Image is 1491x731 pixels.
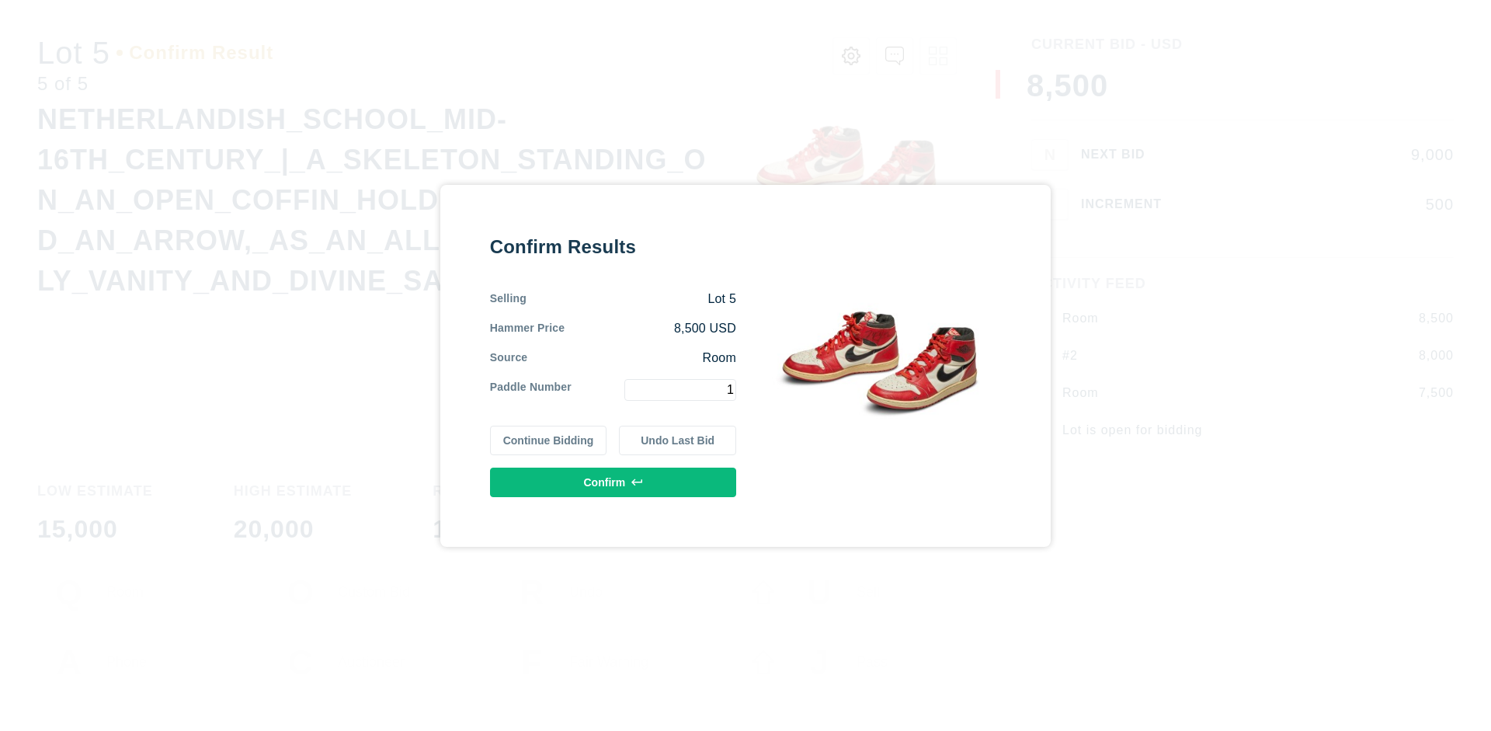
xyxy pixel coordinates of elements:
div: Hammer Price [490,320,565,337]
div: Selling [490,291,527,308]
div: Confirm Results [490,235,736,259]
div: Room [527,350,736,367]
button: Undo Last Bid [619,426,736,455]
button: Confirm [490,468,736,497]
div: Lot 5 [527,291,736,308]
div: Paddle Number [490,379,572,401]
div: Source [490,350,528,367]
button: Continue Bidding [490,426,607,455]
div: 8,500 USD [565,320,736,337]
